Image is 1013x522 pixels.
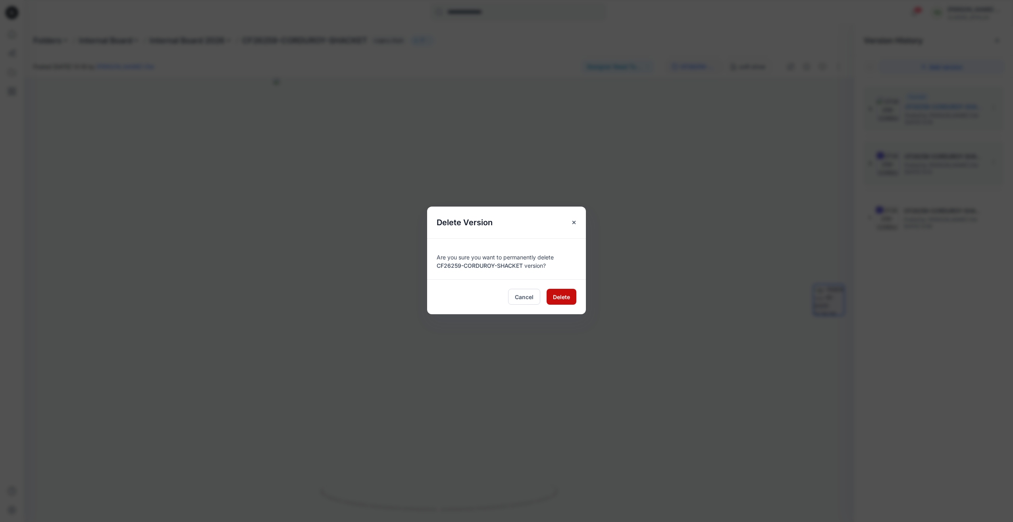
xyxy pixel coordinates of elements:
[515,293,533,301] span: Cancel
[437,248,576,270] div: Are you sure you want to permanently delete version?
[553,293,570,301] span: Delete
[427,207,502,238] h5: Delete Version
[567,215,581,230] button: Close
[508,289,540,305] button: Cancel
[547,289,576,305] button: Delete
[437,262,523,269] span: CF26259-CORDUROY-SHACKET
